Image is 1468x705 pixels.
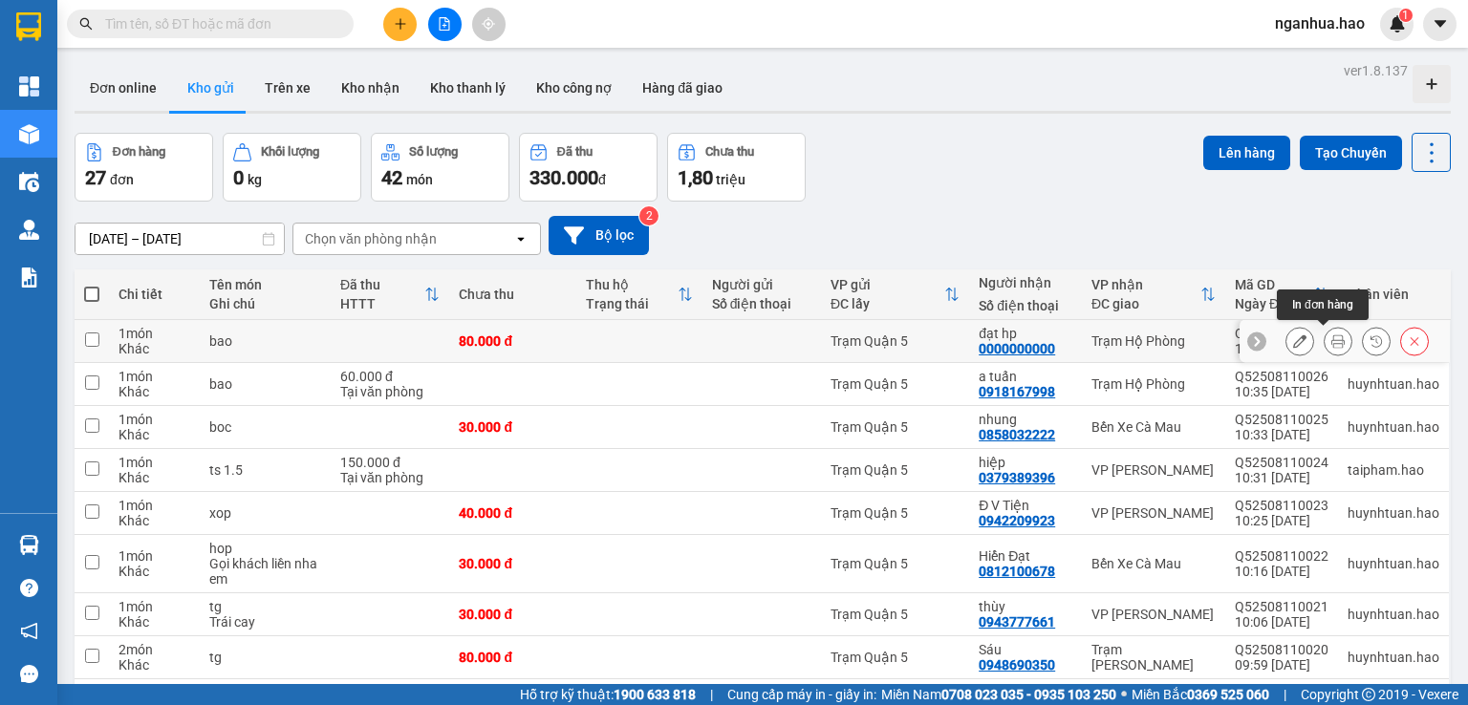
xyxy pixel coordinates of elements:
div: Bến Xe Cà Mau [1091,419,1216,435]
span: aim [482,17,495,31]
div: Q52508110025 [1235,412,1328,427]
div: huynhtuan.hao [1348,505,1439,521]
div: Mã GD [1235,277,1313,292]
div: Trạm Quận 5 [831,650,960,665]
div: Khác [119,427,190,442]
div: 10:31 [DATE] [1235,470,1328,485]
div: HTTT [340,296,424,311]
div: Đã thu [340,277,424,292]
div: a tuấn [979,369,1072,384]
div: VP gửi [831,277,944,292]
div: Nhân viên [1348,287,1439,302]
div: tg [209,599,321,614]
div: Q52508110027 [1235,326,1328,341]
button: Hàng đã giao [627,65,738,111]
span: 0 [233,166,244,189]
div: ĐC lấy [831,296,944,311]
span: file-add [438,17,451,31]
th: Toggle SortBy [1082,269,1225,320]
div: huynhtuan.hao [1348,556,1439,571]
div: thùy [979,599,1072,614]
div: VP nhận [1091,277,1200,292]
img: solution-icon [19,267,39,288]
div: Đơn hàng [113,145,165,159]
div: 1 món [119,548,190,564]
div: Q52508110020 [1235,642,1328,657]
div: Trạm Quận 5 [831,419,960,435]
img: dashboard-icon [19,76,39,96]
span: caret-down [1432,15,1449,32]
div: 0918167998 [979,384,1055,399]
span: 1,80 [678,166,713,189]
div: Chưa thu [459,287,566,302]
div: 1 món [119,326,190,341]
div: Q52508110024 [1235,455,1328,470]
div: 0812100678 [979,564,1055,579]
div: Trạm Quận 5 [831,333,960,349]
div: 30.000 đ [459,556,566,571]
div: Q52508110021 [1235,599,1328,614]
div: Chưa thu [705,145,754,159]
img: logo-vxr [16,12,41,41]
div: 1 món [119,369,190,384]
div: 10:33 [DATE] [1235,427,1328,442]
strong: 0708 023 035 - 0935 103 250 [941,687,1116,702]
button: plus [383,8,417,41]
div: Số lượng [409,145,458,159]
div: 09:59 [DATE] [1235,657,1328,673]
div: VP [PERSON_NAME] [1091,607,1216,622]
button: file-add [428,8,462,41]
span: question-circle [20,579,38,597]
button: Kho gửi [172,65,249,111]
div: Trạng thái [586,296,678,311]
span: nganhua.hao [1260,11,1380,35]
img: warehouse-icon [19,535,39,555]
strong: 0369 525 060 [1187,687,1269,702]
span: notification [20,622,38,640]
img: warehouse-icon [19,220,39,240]
div: Sáu [979,642,1072,657]
div: Trạm Hộ Phòng [1091,333,1216,349]
div: nhung [979,412,1072,427]
div: Chọn văn phòng nhận [305,229,437,248]
div: Sửa đơn hàng [1285,327,1314,355]
div: Khác [119,513,190,528]
span: message [20,665,38,683]
div: 10:43 [DATE] [1235,341,1328,356]
img: warehouse-icon [19,172,39,192]
div: Người nhận [979,275,1072,290]
span: 330.000 [529,166,598,189]
button: Tạo Chuyến [1300,136,1402,170]
div: VP [PERSON_NAME] [1091,462,1216,478]
div: Khác [119,384,190,399]
div: Gọi khách liền nha em [209,556,321,587]
button: Đã thu330.000đ [519,133,658,202]
div: 30.000 đ [459,607,566,622]
div: 10:35 [DATE] [1235,384,1328,399]
div: 1 món [119,599,190,614]
div: huynhtuan.hao [1348,376,1439,392]
div: 40.000 đ [459,505,566,521]
div: 1 món [119,455,190,470]
button: Chưa thu1,80 triệu [667,133,806,202]
div: Trạm Quận 5 [831,505,960,521]
span: ⚪️ [1121,691,1127,698]
button: Số lượng42món [371,133,509,202]
th: Toggle SortBy [821,269,969,320]
div: Trạm Hộ Phòng [1091,376,1216,392]
div: 0858032222 [979,427,1055,442]
div: Khối lượng [261,145,319,159]
div: Số điện thoại [712,296,811,311]
div: Hiển Đạt [979,548,1072,564]
div: bao [209,376,321,392]
div: 10:16 [DATE] [1235,564,1328,579]
div: Khác [119,564,190,579]
div: huynhtuan.hao [1348,607,1439,622]
div: ver 1.8.137 [1344,60,1408,81]
button: Kho công nợ [521,65,627,111]
img: warehouse-icon [19,124,39,144]
div: Khác [119,657,190,673]
div: hiệp [979,455,1072,470]
div: xop [209,505,321,521]
div: Ghi chú [209,296,321,311]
